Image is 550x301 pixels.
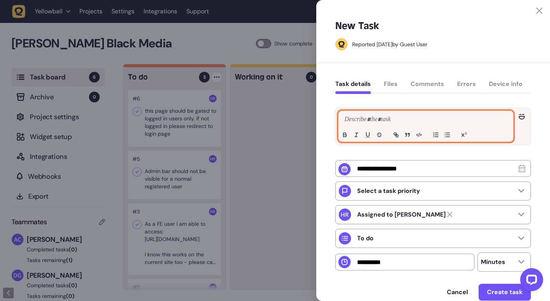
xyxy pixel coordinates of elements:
[357,211,446,218] strong: Harry Robinson
[336,39,347,50] img: Guest User
[487,288,522,296] span: Create task
[352,41,392,48] div: Reported [DATE]
[447,288,468,296] span: Cancel
[357,235,374,242] p: To do
[439,285,476,300] button: Cancel
[514,265,546,297] iframe: LiveChat chat widget
[335,20,379,32] h5: New Task
[481,258,505,266] p: Minutes
[352,40,427,48] div: by Guest User
[479,284,531,301] button: Create task
[335,80,371,94] button: Task details
[357,187,420,195] p: Select a task priority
